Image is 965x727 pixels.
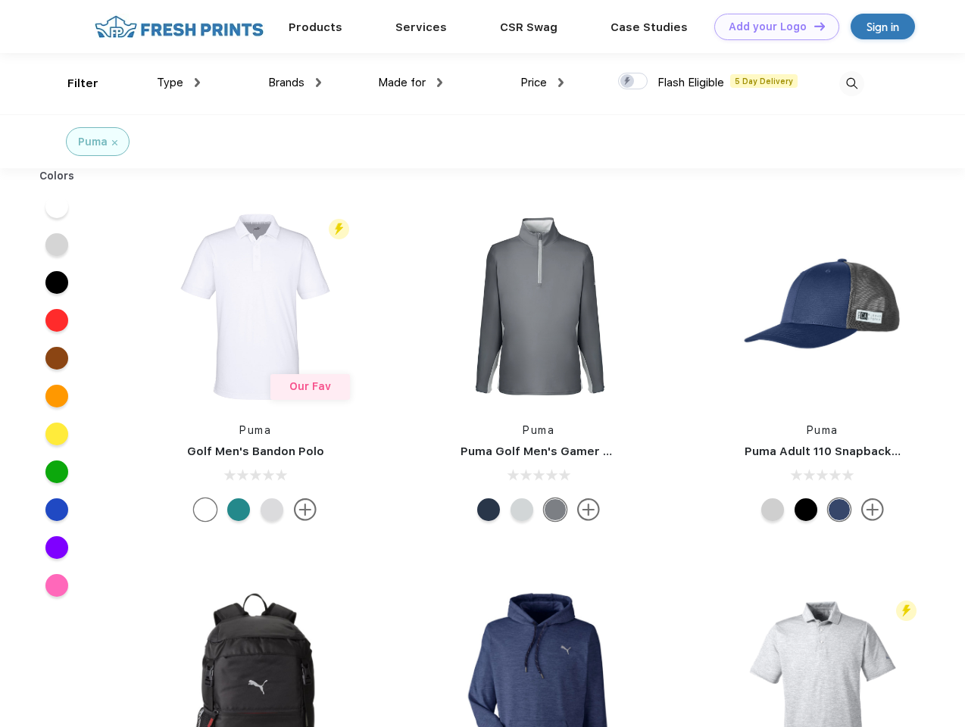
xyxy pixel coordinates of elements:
img: more.svg [577,498,600,521]
div: Quarry Brt Whit [761,498,784,521]
span: Brands [268,76,304,89]
div: Peacoat with Qut Shd [828,498,851,521]
img: dropdown.png [195,78,200,87]
img: dropdown.png [437,78,442,87]
a: Products [289,20,342,34]
a: Puma [523,424,554,436]
div: Filter [67,75,98,92]
div: Add your Logo [729,20,807,33]
span: 5 Day Delivery [730,74,798,88]
span: Flash Eligible [657,76,724,89]
img: func=resize&h=266 [722,206,923,407]
a: Golf Men's Bandon Polo [187,445,324,458]
div: Navy Blazer [477,498,500,521]
img: fo%20logo%202.webp [90,14,268,40]
a: Puma Golf Men's Gamer Golf Quarter-Zip [461,445,700,458]
div: Pma Blk Pma Blk [795,498,817,521]
span: Our Fav [289,380,331,392]
div: Quiet Shade [544,498,567,521]
div: Bright White [194,498,217,521]
img: dropdown.png [316,78,321,87]
img: DT [814,22,825,30]
img: func=resize&h=266 [438,206,639,407]
img: flash_active_toggle.svg [896,601,917,621]
img: dropdown.png [558,78,564,87]
img: more.svg [861,498,884,521]
img: more.svg [294,498,317,521]
img: filter_cancel.svg [112,140,117,145]
img: desktop_search.svg [839,71,864,96]
span: Made for [378,76,426,89]
span: Price [520,76,547,89]
div: Colors [28,168,86,184]
a: Services [395,20,447,34]
div: Puma [78,134,108,150]
a: Puma [239,424,271,436]
a: Puma [807,424,839,436]
img: func=resize&h=266 [155,206,356,407]
a: Sign in [851,14,915,39]
div: High Rise [511,498,533,521]
span: Type [157,76,183,89]
div: Sign in [867,18,899,36]
a: CSR Swag [500,20,557,34]
div: High Rise [261,498,283,521]
div: Green Lagoon [227,498,250,521]
img: flash_active_toggle.svg [329,219,349,239]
